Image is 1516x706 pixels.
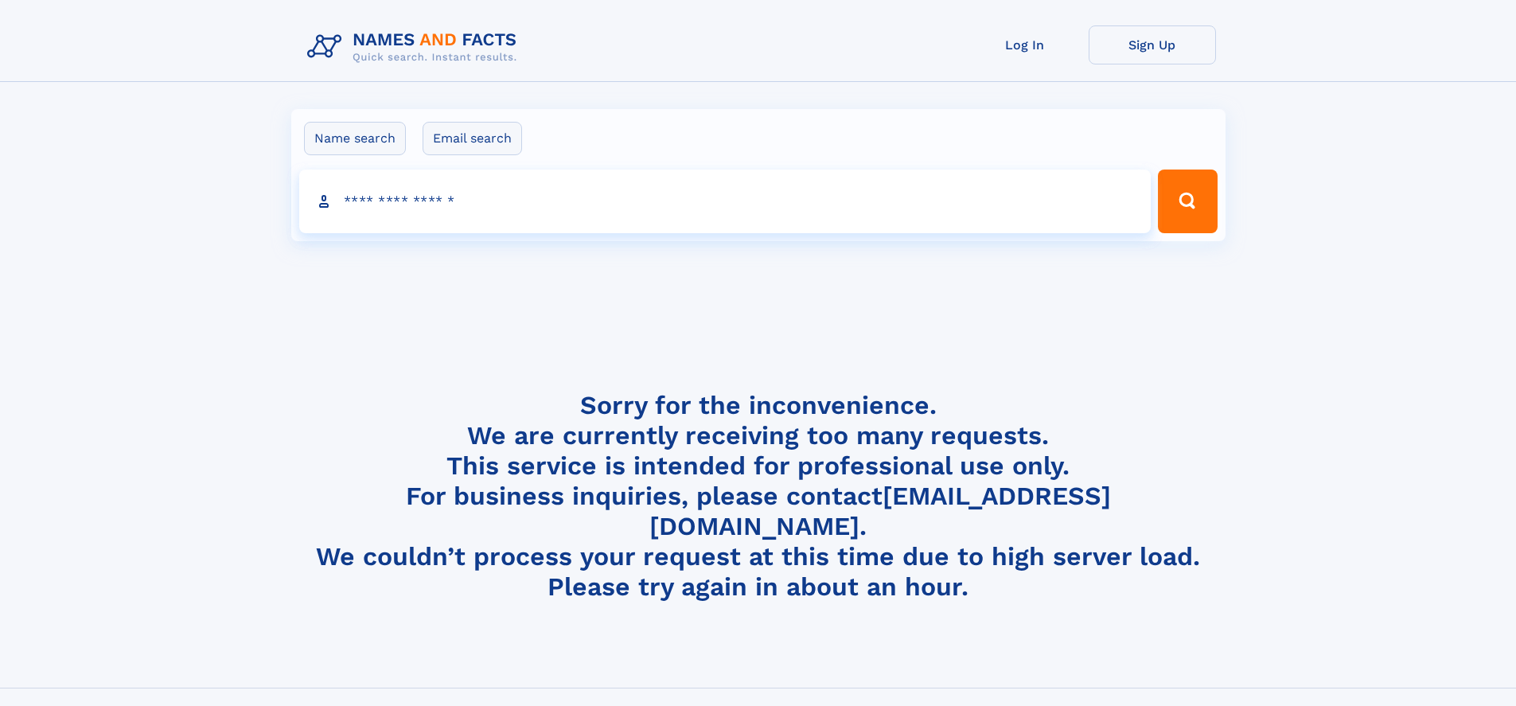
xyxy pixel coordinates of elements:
[649,481,1111,541] a: [EMAIL_ADDRESS][DOMAIN_NAME]
[961,25,1089,64] a: Log In
[423,122,522,155] label: Email search
[301,25,530,68] img: Logo Names and Facts
[1089,25,1216,64] a: Sign Up
[304,122,406,155] label: Name search
[1158,170,1217,233] button: Search Button
[301,390,1216,603] h4: Sorry for the inconvenience. We are currently receiving too many requests. This service is intend...
[299,170,1152,233] input: search input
